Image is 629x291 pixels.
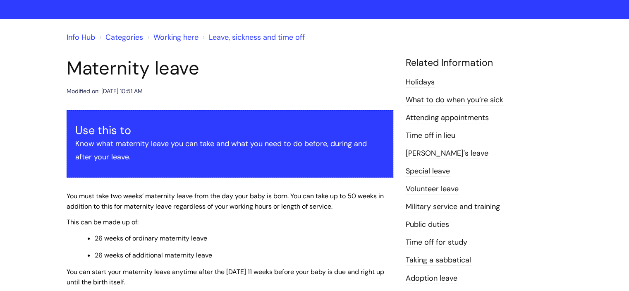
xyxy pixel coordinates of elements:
[406,219,449,230] a: Public duties
[75,124,385,137] h3: Use this to
[67,57,393,79] h1: Maternity leave
[406,148,488,159] a: [PERSON_NAME]'s leave
[406,166,450,177] a: Special leave
[95,251,212,260] span: 26 weeks of additional maternity leave
[406,95,503,106] a: What to do when you’re sick
[67,267,384,286] span: You can start your maternity leave anytime after the [DATE] 11 weeks before your baby is due and ...
[406,237,467,248] a: Time off for study
[153,32,199,42] a: Working here
[95,234,207,243] span: 26 weeks of ordinary maternity leave
[406,255,471,266] a: Taking a sabbatical
[406,77,435,88] a: Holidays
[67,86,143,96] div: Modified on: [DATE] 10:51 AM
[145,31,199,44] li: Working here
[406,184,459,195] a: Volunteer leave
[406,202,500,212] a: Military service and training
[406,273,457,284] a: Adoption leave
[105,32,143,42] a: Categories
[67,192,384,211] span: You must take two weeks’ maternity leave from the day your baby is born. You can take up to 50 we...
[209,32,305,42] a: Leave, sickness and time off
[406,130,455,141] a: Time off in lieu
[406,57,563,69] h4: Related Information
[67,32,95,42] a: Info Hub
[67,218,139,226] span: This can be made up of:
[75,137,385,164] p: Know what maternity leave you can take and what you need to do before, during and after your leave.
[406,113,489,123] a: Attending appointments
[97,31,143,44] li: Solution home
[201,31,305,44] li: Leave, sickness and time off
